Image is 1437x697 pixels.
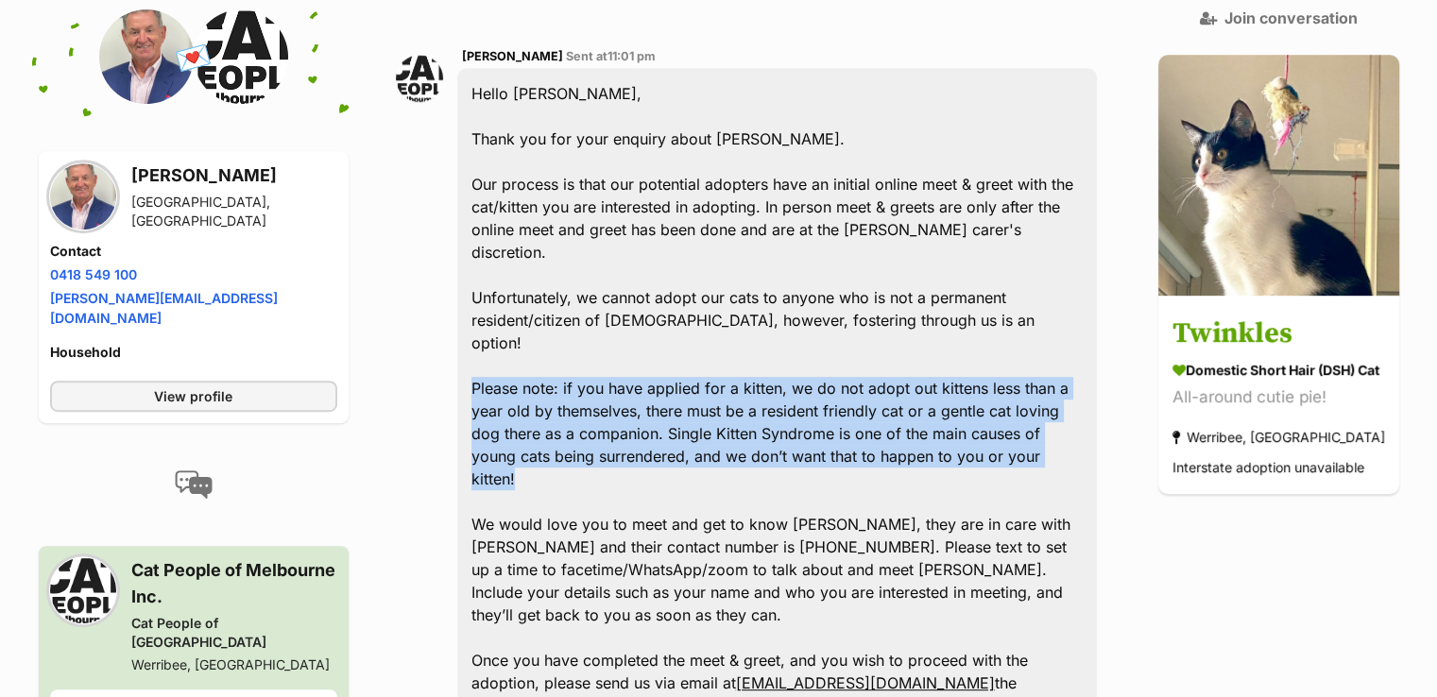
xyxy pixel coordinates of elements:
span: [PERSON_NAME] [462,49,563,63]
span: Sent at [566,49,656,63]
div: All-around cutie pie! [1172,385,1385,411]
div: Cat People of [GEOGRAPHIC_DATA] [131,614,337,652]
div: Werribee, [GEOGRAPHIC_DATA] [1172,425,1385,450]
img: Paris Mercer profile pic [396,55,443,102]
h4: Contact [50,242,337,261]
div: [GEOGRAPHIC_DATA], [GEOGRAPHIC_DATA] [131,193,337,230]
img: Cat People of Melbourne profile pic [194,9,288,104]
span: 11:01 pm [607,49,656,63]
a: Twinkles Domestic Short Hair (DSH) Cat All-around cutie pie! Werribee, [GEOGRAPHIC_DATA] Intersta... [1158,299,1399,495]
img: conversation-icon-4a6f8262b818ee0b60e3300018af0b2d0b884aa5de6e9bcb8d3d4eeb1a70a7c4.svg [175,470,213,499]
h3: Cat People of Melbourne Inc. [131,557,337,610]
a: Join conversation [1200,9,1358,26]
h3: [PERSON_NAME] [131,162,337,189]
a: View profile [50,381,337,412]
a: [PERSON_NAME][EMAIL_ADDRESS][DOMAIN_NAME] [50,290,278,326]
div: Domestic Short Hair (DSH) Cat [1172,361,1385,381]
span: View profile [154,386,232,406]
span: Interstate adoption unavailable [1172,460,1364,476]
img: DR PETER LARKINS profile pic [99,9,194,104]
img: Twinkles [1158,55,1399,296]
a: 0418 549 100 [50,266,137,282]
span: 💌 [172,37,214,77]
img: Cat People of Melbourne profile pic [50,557,116,623]
img: DR PETER LARKINS profile pic [50,163,116,229]
div: Werribee, [GEOGRAPHIC_DATA] [131,655,337,674]
a: [EMAIL_ADDRESS][DOMAIN_NAME] [736,673,995,692]
h4: Household [50,343,337,362]
h3: Twinkles [1172,314,1385,356]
